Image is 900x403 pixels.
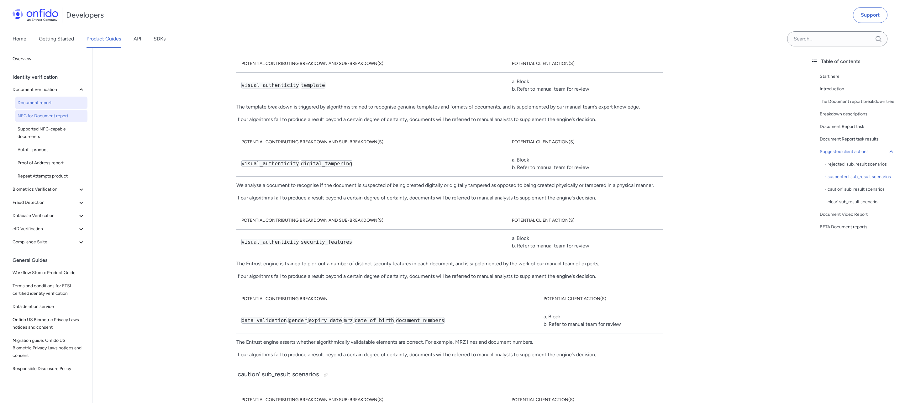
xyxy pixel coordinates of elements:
a: -'clear' sub_result scenario [825,198,895,206]
code: security_features [301,239,353,245]
code: date_of_birth [355,317,394,324]
span: Compliance Suite [13,238,77,246]
a: Introduction [820,85,895,93]
a: Start here [820,73,895,80]
a: Document Report task [820,123,895,130]
button: Biometrics Verification [10,183,87,196]
span: Autofill product [18,146,85,154]
code: template [301,82,325,88]
div: Table of contents [811,58,895,65]
button: eID Verification [10,223,87,235]
span: Workflow Studio: Product Guide [13,269,85,277]
span: Data deletion service [13,303,85,310]
a: -'caution' sub_result scenarios [825,186,895,193]
a: Document Video Report [820,211,895,218]
td: a. Block b. Refer to manual team for review [507,230,663,255]
a: Onfido US Biometric Privacy Laws notices and consent [10,314,87,334]
th: Potential client action(s) [539,290,662,308]
div: - 'caution' sub_result scenarios [825,186,895,193]
a: BETA Document reports [820,223,895,231]
th: Potential contributing breakdown and sub-breakdown(s) [236,55,507,73]
a: Product Guides [87,30,121,48]
div: - 'suspected' sub_result scenarios [825,173,895,181]
a: Migration guide: Onfido US Biometric Privacy Laws notices and consent [10,334,87,362]
span: Fraud Detection [13,199,77,206]
a: NFC for Document report [15,110,87,122]
p: The template breakdown is triggered by algorithms trained to recognise genuine templates and form... [236,103,663,111]
p: The Entrust engine is trained to pick out a number of distinct security features in each document... [236,260,663,268]
code: gender [288,317,307,324]
th: Potential contributing breakdown [236,290,539,308]
a: Workflow Studio: Product Guide [10,267,87,279]
code: expiry_date [308,317,342,324]
input: Onfido search input field [787,31,887,46]
h3: 'caution' sub_result scenarios [236,370,663,380]
a: The Document report breakdown tree [820,98,895,105]
a: Repeat Attempts product [15,170,87,183]
span: Overview [13,55,85,63]
a: Support [853,7,887,23]
div: - 'rejected' sub_result scenarios [825,161,895,168]
p: We analyse a document to recognise if the document is suspected of being created digitally or dig... [236,182,663,189]
p: The Entrust engine asserts whether algorithmically validatable elements are correct. For example,... [236,338,663,346]
button: Fraud Detection [10,196,87,209]
img: Onfido Logo [13,9,58,21]
a: Responsible Disclosure Policy [10,363,87,375]
div: Identity verification [13,71,90,83]
span: Terms and conditions for ETSI certified identity verification [13,282,85,297]
a: Home [13,30,26,48]
th: Potential client action(s) [507,133,663,151]
a: Breakdown descriptions [820,110,895,118]
p: If our algorithms fail to produce a result beyond a certain degree of certainty, documents will b... [236,273,663,280]
div: Document Report task results [820,135,895,143]
button: Database Verification [10,209,87,222]
td: a. Block b. Refer to manual team for review [539,308,662,333]
span: Proof of Address report [18,159,85,167]
a: Supported NFC-capable documents [15,123,87,143]
span: Repeat Attempts product [18,172,85,180]
code: mrz [344,317,353,324]
span: Database Verification [13,212,77,220]
p: If our algorithms fail to produce a result beyond a certain degree of certainty, documents will b... [236,194,663,202]
a: Autofill product [15,144,87,156]
code: data_validation [241,317,287,324]
span: Onfido US Biometric Privacy Laws notices and consent [13,316,85,331]
th: Potential contributing breakdown and sub-breakdown(s) [236,133,507,151]
th: Potential client action(s) [507,55,663,73]
td: : [236,230,507,255]
span: Biometrics Verification [13,186,77,193]
a: -'suspected' sub_result scenarios [825,173,895,181]
a: Getting Started [39,30,74,48]
a: Data deletion service [10,300,87,313]
span: NFC for Document report [18,112,85,120]
button: Document Verification [10,83,87,96]
td: : [236,151,507,177]
a: Terms and conditions for ETSI certified identity verification [10,280,87,300]
span: Migration guide: Onfido US Biometric Privacy Laws notices and consent [13,337,85,359]
p: If our algorithms fail to produce a result beyond a certain degree of certainty, documents will b... [236,116,663,123]
a: API [134,30,141,48]
div: - 'clear' sub_result scenario [825,198,895,206]
code: document_numbers [396,317,445,324]
div: General Guides [13,254,90,267]
code: visual_authenticity [241,160,299,167]
span: Document Verification [13,86,77,93]
td: : [236,73,507,98]
td: a. Block b. Refer to manual team for review [507,73,663,98]
a: -'rejected' sub_result scenarios [825,161,895,168]
code: visual_authenticity [241,239,299,245]
span: Document report [18,99,85,107]
span: eID Verification [13,225,77,233]
code: visual_authenticity [241,82,299,88]
span: Responsible Disclosure Policy [13,365,85,373]
td: : , , , , [236,308,539,333]
a: Suggested client actions [820,148,895,156]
